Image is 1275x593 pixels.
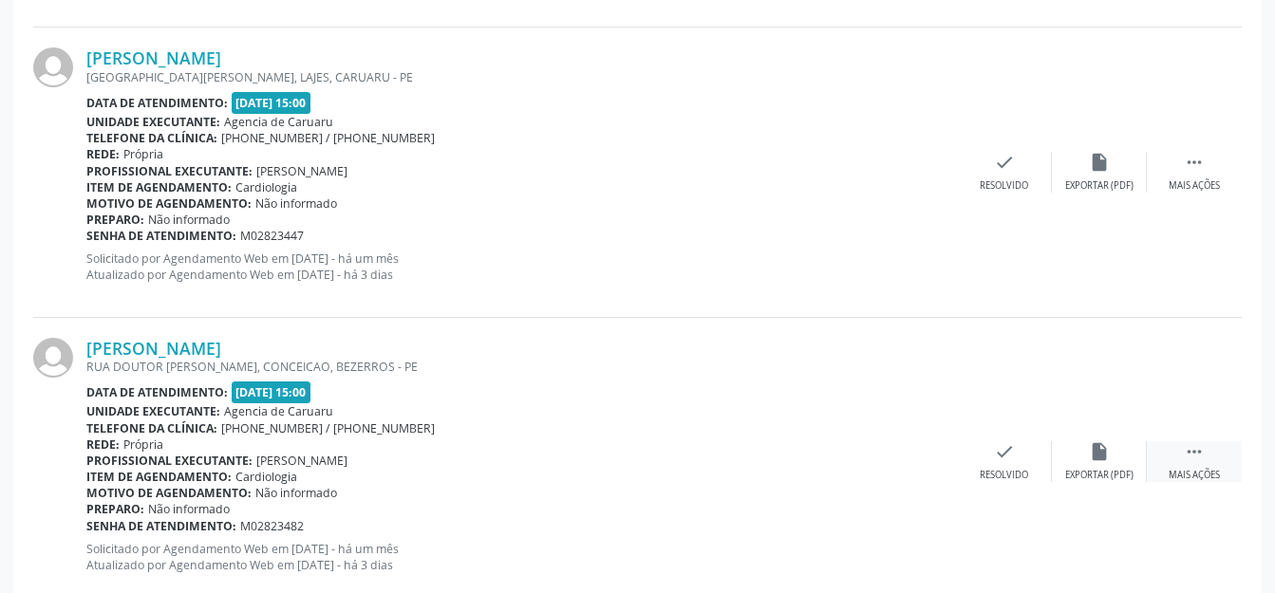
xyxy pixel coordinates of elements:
span: [PHONE_NUMBER] / [PHONE_NUMBER] [221,130,435,146]
span: [PHONE_NUMBER] / [PHONE_NUMBER] [221,420,435,436]
span: Cardiologia [235,469,297,485]
b: Profissional executante: [86,453,253,469]
b: Telefone da clínica: [86,420,217,436]
span: Não informado [255,195,337,212]
b: Preparo: [86,212,144,228]
b: Profissional executante: [86,163,253,179]
div: Exportar (PDF) [1065,179,1134,193]
span: [DATE] 15:00 [232,381,311,403]
span: [PERSON_NAME] [256,453,347,469]
b: Senha de atendimento: [86,228,236,244]
span: Própria [123,146,163,162]
div: Resolvido [980,179,1028,193]
div: Resolvido [980,469,1028,482]
i: check [994,441,1015,462]
span: Agencia de Caruaru [224,403,333,419]
i: insert_drive_file [1089,441,1110,462]
b: Data de atendimento: [86,384,228,400]
span: Própria [123,436,163,453]
span: Agencia de Caruaru [224,114,333,130]
img: img [33,338,73,378]
b: Unidade executante: [86,403,220,419]
p: Solicitado por Agendamento Web em [DATE] - há um mês Atualizado por Agendamento Web em [DATE] - h... [86,541,957,573]
span: [DATE] 15:00 [232,92,311,114]
i: insert_drive_file [1089,152,1110,173]
div: Mais ações [1169,179,1220,193]
b: Rede: [86,436,120,453]
b: Item de agendamento: [86,469,232,485]
i:  [1184,441,1205,462]
img: img [33,47,73,87]
div: Mais ações [1169,469,1220,482]
b: Item de agendamento: [86,179,232,195]
b: Data de atendimento: [86,95,228,111]
a: [PERSON_NAME] [86,338,221,359]
b: Motivo de agendamento: [86,485,252,501]
span: Não informado [148,501,230,517]
span: Cardiologia [235,179,297,195]
span: Não informado [148,212,230,228]
span: M02823447 [240,228,304,244]
i:  [1184,152,1205,173]
div: [GEOGRAPHIC_DATA][PERSON_NAME], LAJES, CARUARU - PE [86,69,957,85]
i: check [994,152,1015,173]
p: Solicitado por Agendamento Web em [DATE] - há um mês Atualizado por Agendamento Web em [DATE] - h... [86,250,957,283]
b: Preparo: [86,501,144,517]
span: M02823482 [240,518,304,534]
div: RUA DOUTOR [PERSON_NAME], CONCEICAO, BEZERROS - PE [86,359,957,375]
a: [PERSON_NAME] [86,47,221,68]
b: Unidade executante: [86,114,220,130]
b: Senha de atendimento: [86,518,236,534]
div: Exportar (PDF) [1065,469,1134,482]
b: Motivo de agendamento: [86,195,252,212]
span: Não informado [255,485,337,501]
b: Rede: [86,146,120,162]
span: [PERSON_NAME] [256,163,347,179]
b: Telefone da clínica: [86,130,217,146]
